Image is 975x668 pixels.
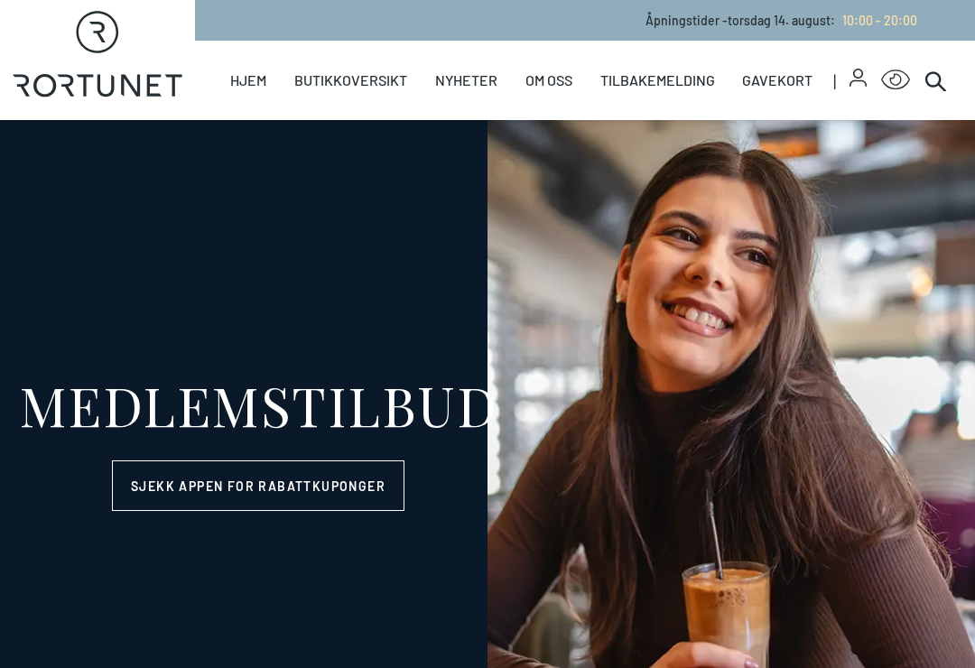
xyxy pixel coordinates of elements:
[112,460,404,511] a: Sjekk appen for rabattkuponger
[525,41,572,120] a: Om oss
[230,41,266,120] a: Hjem
[833,41,850,120] span: |
[881,66,910,95] button: Open Accessibility Menu
[19,377,498,431] div: MEDLEMSTILBUD
[600,41,715,120] a: Tilbakemelding
[435,41,497,120] a: Nyheter
[842,13,917,28] span: 10:00 - 20:00
[742,41,812,120] a: Gavekort
[645,11,917,30] p: Åpningstider - torsdag 14. august :
[294,41,407,120] a: Butikkoversikt
[835,13,917,28] a: 10:00 - 20:00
